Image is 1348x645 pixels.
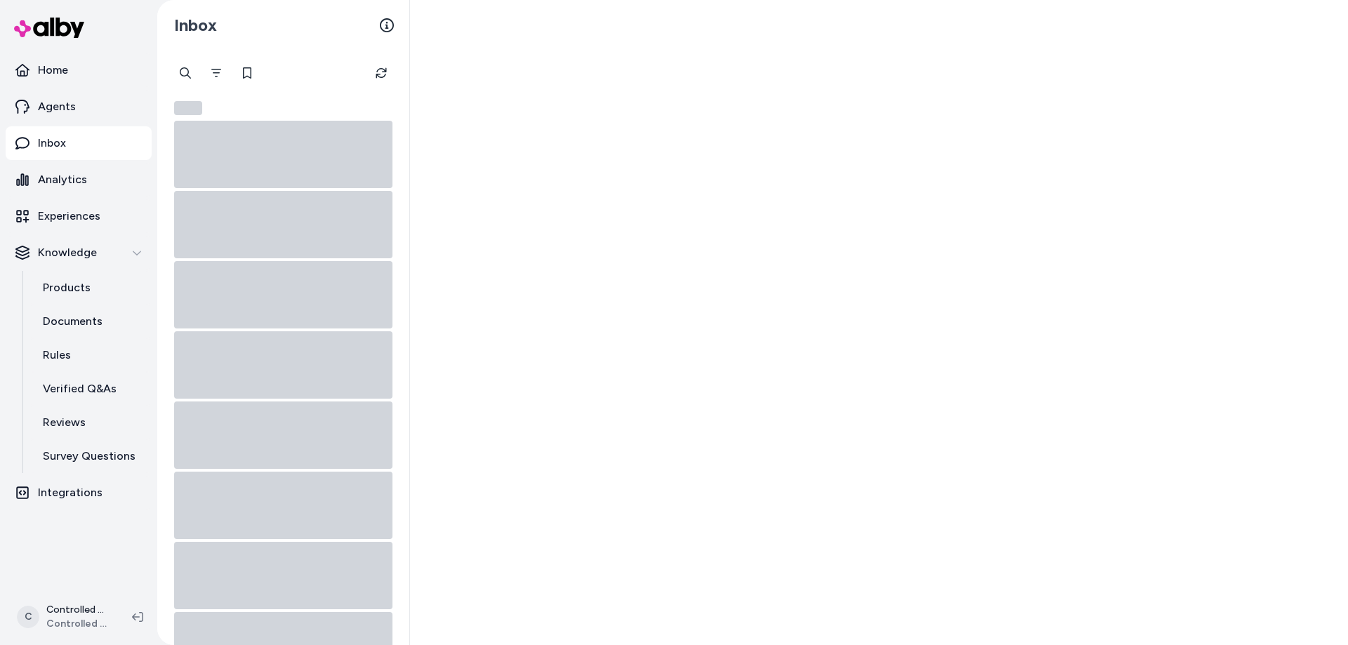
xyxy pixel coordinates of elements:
[38,244,97,261] p: Knowledge
[29,372,152,406] a: Verified Q&As
[43,313,103,330] p: Documents
[6,53,152,87] a: Home
[38,62,68,79] p: Home
[43,414,86,431] p: Reviews
[29,305,152,338] a: Documents
[6,163,152,197] a: Analytics
[43,380,117,397] p: Verified Q&As
[8,594,121,639] button: CControlled Chaos ShopifyControlled Chaos
[46,617,110,631] span: Controlled Chaos
[14,18,84,38] img: alby Logo
[367,59,395,87] button: Refresh
[43,448,136,465] p: Survey Questions
[29,406,152,439] a: Reviews
[43,279,91,296] p: Products
[29,271,152,305] a: Products
[38,484,103,501] p: Integrations
[6,126,152,160] a: Inbox
[38,98,76,115] p: Agents
[29,338,152,372] a: Rules
[6,236,152,270] button: Knowledge
[29,439,152,473] a: Survey Questions
[6,199,152,233] a: Experiences
[17,606,39,628] span: C
[43,347,71,364] p: Rules
[202,59,230,87] button: Filter
[46,603,110,617] p: Controlled Chaos Shopify
[38,208,100,225] p: Experiences
[6,90,152,124] a: Agents
[6,476,152,510] a: Integrations
[38,171,87,188] p: Analytics
[38,135,66,152] p: Inbox
[174,15,217,36] h2: Inbox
